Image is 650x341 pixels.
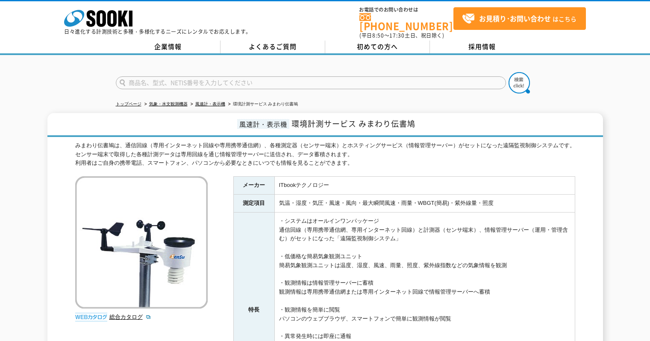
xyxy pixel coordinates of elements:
[357,42,398,51] span: 初めての方へ
[149,102,188,106] a: 気象・水文観測機器
[389,32,405,39] span: 17:30
[453,7,586,30] a: お見積り･お問い合わせはこちら
[75,176,208,309] img: 環境計測サービス みまわり伝書鳩
[359,7,453,12] span: お電話でのお問い合わせは
[359,32,444,39] span: (平日 ～ 土日、祝日除く)
[291,118,415,129] span: 環境計測サービス みまわり伝書鳩
[359,13,453,31] a: [PHONE_NUMBER]
[64,29,251,34] p: 日々進化する計測技術と多種・多様化するニーズにレンタルでお応えします。
[509,72,530,93] img: btn_search.png
[430,41,535,53] a: 採用情報
[233,195,274,213] th: 測定項目
[116,102,141,106] a: トップページ
[274,177,575,195] td: ITbookテクノロジー
[116,76,506,89] input: 商品名、型式、NETIS番号を入力してください
[75,141,575,168] div: みまわり伝書鳩は、通信回線（専用インターネット回線や専用携帯通信網）、各種測定器（センサー端末）とホスティングサービス（情報管理サーバー）がセットになった遠隔監視制御システムです。 センサー端末...
[226,100,298,109] li: 環境計測サービス みまわり伝書鳩
[221,41,325,53] a: よくあるご質問
[274,195,575,213] td: 気温・湿度・気圧・風速・風向・最大瞬間風速・雨量・WBGT(簡易)・紫外線量・照度
[116,41,221,53] a: 企業情報
[109,314,151,320] a: 総合カタログ
[479,13,551,23] strong: お見積り･お問い合わせ
[372,32,384,39] span: 8:50
[462,12,576,25] span: はこちら
[75,313,107,321] img: webカタログ
[233,177,274,195] th: メーカー
[195,102,225,106] a: 風速計・表示機
[237,119,289,129] span: 風速計・表示機
[325,41,430,53] a: 初めての方へ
